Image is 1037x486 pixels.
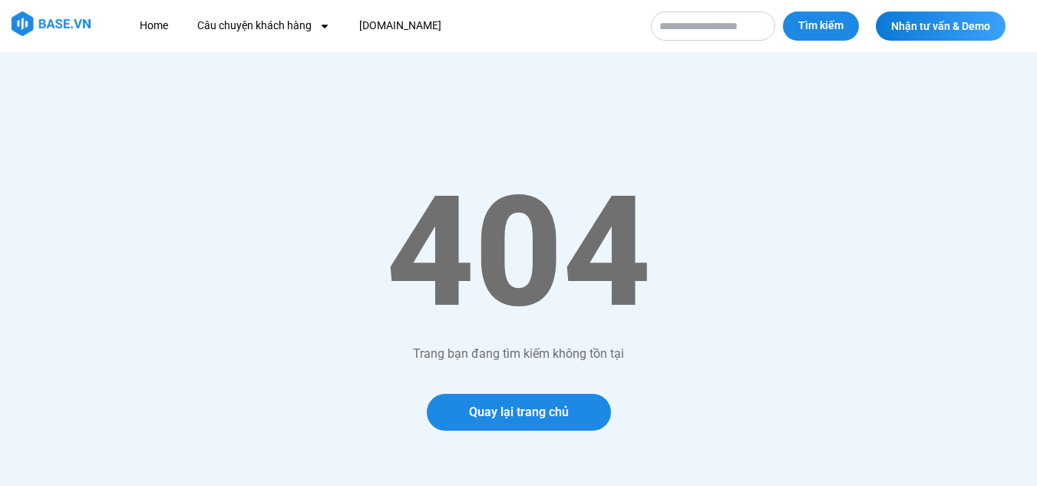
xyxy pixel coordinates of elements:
a: [DOMAIN_NAME] [348,12,453,40]
h1: 404 [83,160,954,345]
span: Nhận tư vấn & Demo [891,21,990,31]
a: Quay lại trang chủ [427,394,611,431]
a: Câu chuyện khách hàng [186,12,342,40]
span: Quay lại trang chủ [469,406,569,418]
a: Nhận tư vấn & Demo [876,12,1006,41]
p: Trang bạn đang tìm kiếm không tồn tại [83,345,954,363]
span: Tìm kiếm [798,18,844,34]
nav: Menu [128,12,636,40]
button: Tìm kiếm [783,12,859,41]
a: Home [128,12,180,40]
